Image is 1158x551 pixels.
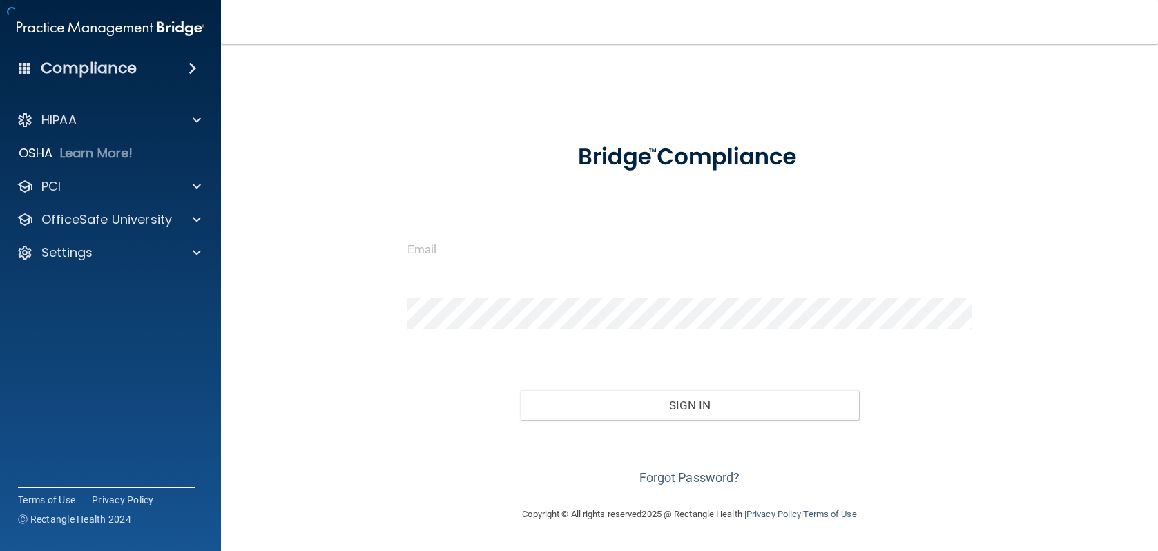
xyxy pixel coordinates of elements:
p: Settings [41,244,93,261]
input: Email [407,233,972,264]
span: Ⓒ Rectangle Health 2024 [18,512,131,526]
a: PCI [17,178,201,195]
p: PCI [41,178,61,195]
a: Terms of Use [18,493,75,507]
img: PMB logo [17,14,204,42]
a: OfficeSafe University [17,211,201,228]
a: Forgot Password? [639,470,740,485]
a: Privacy Policy [92,493,154,507]
p: HIPAA [41,112,77,128]
a: Privacy Policy [746,509,801,519]
a: Terms of Use [803,509,856,519]
a: HIPAA [17,112,201,128]
p: Learn More! [60,145,133,162]
img: bridge_compliance_login_screen.278c3ca4.svg [554,127,826,188]
h4: Compliance [41,59,137,78]
div: Copyright © All rights reserved 2025 @ Rectangle Health | | [438,492,942,536]
p: OfficeSafe University [41,211,172,228]
p: OSHA [19,145,53,162]
button: Sign In [520,390,858,420]
a: Settings [17,244,201,261]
